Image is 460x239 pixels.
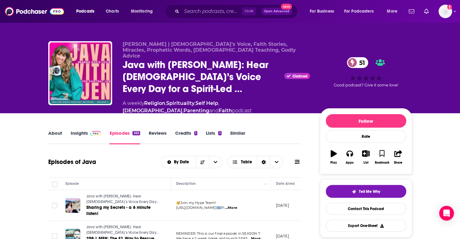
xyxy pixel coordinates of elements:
[48,158,96,166] h1: Episodes of Java
[320,41,412,103] div: 51Good podcast? Give it some love!
[227,156,283,168] button: Choose View
[182,6,242,16] input: Search podcasts, credits, & more...
[194,131,197,135] div: 1
[206,130,221,144] a: Lists1
[161,156,222,168] h2: Choose List sort
[183,108,183,114] span: ,
[171,4,303,18] div: Search podcasts, credits, & more...
[261,8,292,15] button: Open AdvancedNew
[49,42,111,104] img: Java with Jen: Hear God’s Voice Every Day for a Spirit-Led Life (Real Stories, Tips and Inspiration)
[358,146,374,168] button: List
[387,7,397,16] span: More
[225,205,237,210] span: ...More
[359,189,380,194] span: Tell Me Why
[374,146,390,168] button: Bookmark
[86,194,160,205] a: Java with [PERSON_NAME]: Hear [DEMOGRAPHIC_DATA]’s Voice Every Day for a Spirit-Led Life (Real St...
[165,100,166,106] span: ,
[262,180,269,188] button: Column Actions
[176,231,260,236] span: REMINDER: This is our final episode in SEASON 7.
[242,7,256,15] span: Ctrl K
[326,220,406,232] button: Export One-Sheet
[326,185,406,198] button: tell me why sparkleTell Me Why
[183,108,209,114] a: Parenting
[347,57,368,68] a: 51
[438,5,452,18] button: Show profile menu
[330,161,337,165] div: Play
[276,180,295,187] div: Date Aired
[326,146,342,168] button: Play
[241,160,252,164] span: Table
[375,161,389,165] div: Bookmark
[439,206,454,221] div: Open Intercom Messenger
[394,161,402,165] div: Share
[447,5,452,10] svg: Add a profile image
[195,100,195,106] span: ,
[406,6,417,17] a: Show notifications dropdown
[340,6,383,16] button: open menu
[48,130,62,144] a: About
[293,75,308,78] span: Claimed
[123,41,296,59] span: [PERSON_NAME] | [DEMOGRAPHIC_DATA]’s Voice, Faith Stories, Miracles, Prophetic Words, [DEMOGRAPHI...
[102,6,123,16] a: Charts
[422,6,431,17] a: Show notifications dropdown
[264,10,289,13] span: Open Advanced
[438,5,452,18] img: User Profile
[390,146,406,168] button: Share
[218,131,221,135] div: 1
[346,161,354,165] div: Apps
[86,205,151,216] span: Sharing my Secrets - a 6 minute listen!
[219,108,232,114] a: Faith
[65,180,79,187] div: Episode
[109,130,140,144] a: Episodes263
[326,130,406,143] div: Rate
[5,6,64,17] img: Podchaser - Follow, Share and Rate Podcasts
[149,130,167,144] a: Reviews
[175,130,197,144] a: Credits1
[161,160,196,164] button: open menu
[364,161,368,165] div: List
[276,233,289,239] p: [DATE]
[326,114,406,128] button: Follow
[326,203,406,215] a: Contact This Podcast
[123,100,310,114] div: A weekly podcast
[131,7,153,16] span: Monitoring
[176,180,196,187] div: Description
[144,100,165,106] a: Religion
[305,6,342,16] button: open menu
[209,108,219,114] span: and
[209,156,222,168] button: open menu
[276,203,289,208] p: [DATE]
[90,131,101,136] img: Podchaser Pro
[106,7,119,16] span: Charts
[176,205,225,210] span: [URL][DOMAIN_NAME]🇬🇷Pi
[195,100,218,106] a: Self Help
[334,83,398,87] span: Good podcast? Give it some love!
[230,130,245,144] a: Similar
[176,201,216,205] span: 🥳Join my Hype Team!:
[196,156,209,168] button: Sort Direction
[281,4,292,10] span: New
[52,203,57,208] span: Toggle select row
[132,131,140,135] div: 263
[86,225,160,235] a: Java with [PERSON_NAME]: Hear [DEMOGRAPHIC_DATA]’s Voice Every Day for a Spirit-Led Life (Real St...
[438,5,452,18] span: Logged in as TinaPugh
[76,7,94,16] span: Podcasts
[174,160,191,164] span: By Date
[166,100,195,106] a: Spirituality
[123,108,183,114] a: [DEMOGRAPHIC_DATA]
[342,146,358,168] button: Apps
[86,194,159,215] span: Java with [PERSON_NAME]: Hear [DEMOGRAPHIC_DATA]’s Voice Every Day for a Spirit-Led Life (Real St...
[218,100,219,106] span: ,
[127,6,161,16] button: open menu
[353,57,368,68] span: 51
[257,156,270,168] div: Sort Direction
[86,205,160,217] a: Sharing my Secrets - a 6 minute listen!
[352,189,356,194] img: tell me why sparkle
[344,7,374,16] span: For Podcasters
[52,233,57,239] span: Toggle select row
[71,130,101,144] a: InsightsPodchaser Pro
[310,7,334,16] span: For Business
